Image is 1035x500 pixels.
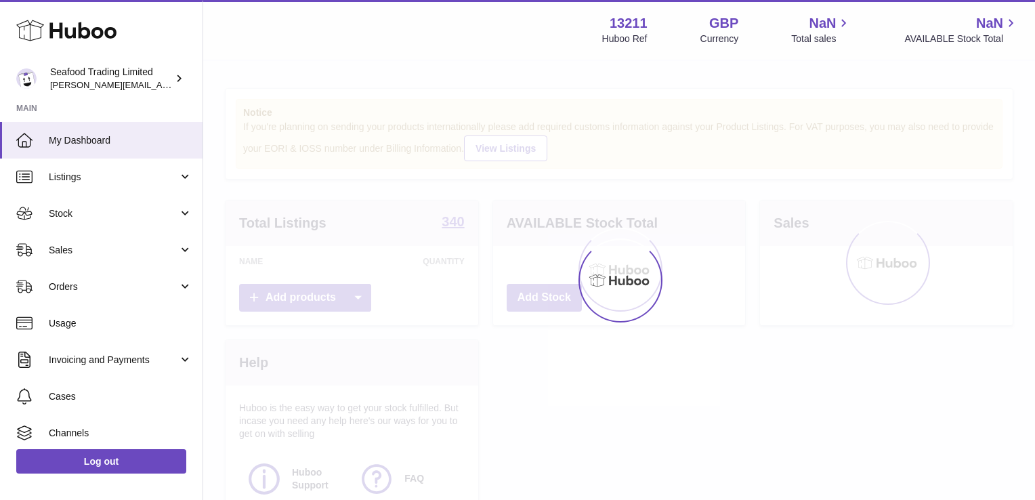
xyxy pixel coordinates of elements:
[602,33,648,45] div: Huboo Ref
[709,14,738,33] strong: GBP
[49,427,192,440] span: Channels
[809,14,836,33] span: NaN
[49,280,178,293] span: Orders
[49,317,192,330] span: Usage
[791,33,851,45] span: Total sales
[791,14,851,45] a: NaN Total sales
[50,66,172,91] div: Seafood Trading Limited
[610,14,648,33] strong: 13211
[49,244,178,257] span: Sales
[50,79,272,90] span: [PERSON_NAME][EMAIL_ADDRESS][DOMAIN_NAME]
[16,68,37,89] img: nathaniellynch@rickstein.com
[976,14,1003,33] span: NaN
[49,207,178,220] span: Stock
[904,33,1019,45] span: AVAILABLE Stock Total
[49,354,178,367] span: Invoicing and Payments
[49,134,192,147] span: My Dashboard
[16,449,186,474] a: Log out
[49,390,192,403] span: Cases
[904,14,1019,45] a: NaN AVAILABLE Stock Total
[700,33,739,45] div: Currency
[49,171,178,184] span: Listings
